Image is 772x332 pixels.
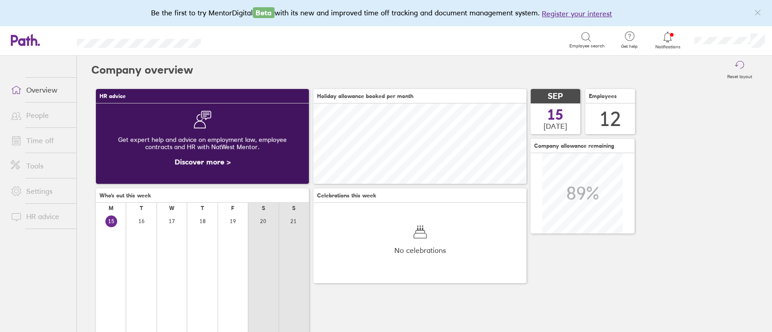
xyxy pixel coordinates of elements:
a: Time off [4,131,76,150]
span: [DATE] [544,122,567,130]
a: Notifications [653,31,682,50]
div: Be the first to try MentorDigital with its new and improved time off tracking and document manage... [151,7,621,19]
div: Get expert help and advice on employment law, employee contracts and HR with NatWest Mentor. [103,129,302,158]
div: T [140,205,143,211]
span: No celebrations [394,246,446,254]
span: Celebrations this week [317,192,376,199]
div: T [201,205,204,211]
span: Beta [253,7,275,18]
div: W [169,205,175,211]
a: Discover more > [175,157,231,166]
div: S [262,205,265,211]
span: Holiday allowance booked per month [317,93,413,99]
div: F [231,205,234,211]
span: HR advice [99,93,126,99]
div: Search [225,36,248,44]
span: SEP [548,92,563,101]
a: HR advice [4,207,76,225]
a: Overview [4,81,76,99]
span: Notifications [653,44,682,50]
span: 15 [547,108,564,122]
h2: Company overview [91,56,193,84]
span: Who's out this week [99,192,151,199]
div: 12 [599,108,621,131]
a: People [4,106,76,124]
span: Employee search [569,43,605,49]
div: M [109,205,114,211]
a: Settings [4,182,76,200]
label: Reset layout [722,71,758,79]
div: S [292,205,295,211]
span: Employees [589,93,617,99]
button: Reset layout [722,56,758,84]
span: Get help [615,44,644,49]
a: Tools [4,157,76,175]
button: Register your interest [542,8,612,19]
span: Company allowance remaining [534,143,614,149]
